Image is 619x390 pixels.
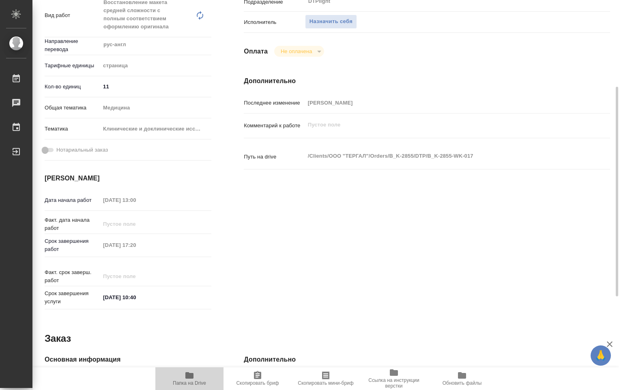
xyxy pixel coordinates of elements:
[45,355,211,364] h4: Основная информация
[365,377,423,389] span: Ссылка на инструкции верстки
[305,97,580,109] input: Пустое поле
[292,367,360,390] button: Скопировать мини-бриф
[100,81,211,92] input: ✎ Введи что-нибудь
[443,380,482,386] span: Обновить файлы
[45,104,100,112] p: Общая тематика
[100,270,171,282] input: Пустое поле
[100,101,211,115] div: Медицина
[45,83,100,91] p: Кол-во единиц
[45,62,100,70] p: Тарифные единицы
[100,239,171,251] input: Пустое поле
[244,122,305,130] p: Комментарий к работе
[100,291,171,303] input: ✎ Введи что-нибудь
[100,194,171,206] input: Пустое поле
[360,367,428,390] button: Ссылка на инструкции верстки
[244,355,610,364] h4: Дополнительно
[309,17,352,26] span: Назначить себя
[591,345,611,366] button: 🙏
[45,289,100,306] p: Срок завершения услуги
[56,146,108,154] span: Нотариальный заказ
[45,11,100,19] p: Вид работ
[45,332,71,345] h2: Заказ
[173,380,206,386] span: Папка на Drive
[274,46,324,57] div: Не оплачена
[224,367,292,390] button: Скопировать бриф
[236,380,279,386] span: Скопировать бриф
[428,367,496,390] button: Обновить файлы
[244,99,305,107] p: Последнее изменение
[305,15,357,29] button: Назначить себя
[45,196,100,204] p: Дата начала работ
[100,122,211,136] div: Клинические и доклинические исследования
[100,59,211,73] div: страница
[244,47,268,56] h4: Оплата
[45,237,100,253] p: Срок завершения работ
[100,218,171,230] input: Пустое поле
[45,216,100,232] p: Факт. дата начала работ
[45,37,100,54] p: Направление перевода
[594,347,608,364] span: 🙏
[244,18,305,26] p: Исполнитель
[45,174,211,183] h4: [PERSON_NAME]
[305,149,580,163] textarea: /Clients/ООО "ТЕРГАЛ"/Orders/B_K-2855/DTP/B_K-2855-WK-017
[45,125,100,133] p: Тематика
[244,153,305,161] p: Путь на drive
[298,380,353,386] span: Скопировать мини-бриф
[244,76,610,86] h4: Дополнительно
[278,48,314,55] button: Не оплачена
[45,268,100,285] p: Факт. срок заверш. работ
[155,367,224,390] button: Папка на Drive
